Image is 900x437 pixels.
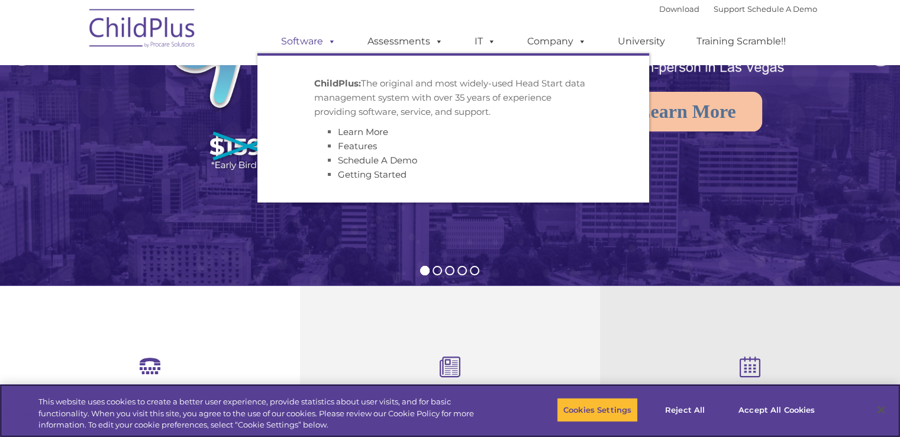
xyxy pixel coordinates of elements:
button: Accept All Cookies [732,397,821,422]
strong: ChildPlus: [314,78,361,89]
a: Schedule A Demo [747,4,817,14]
a: Schedule A Demo [338,155,417,166]
p: The original and most widely-used Head Start data management system with over 35 years of experie... [314,76,592,119]
a: Assessments [356,30,455,53]
a: University [606,30,677,53]
a: Features [338,140,377,152]
img: ChildPlus by Procare Solutions [83,1,202,60]
button: Close [868,397,894,423]
a: Learn More [338,126,388,137]
button: Cookies Settings [557,397,638,422]
a: Company [515,30,598,53]
span: Phone number [164,127,215,136]
a: Training Scramble!! [685,30,798,53]
font: | [659,4,817,14]
a: Getting Started [338,169,407,180]
button: Reject All [648,397,722,422]
span: Last name [164,78,201,87]
a: IT [463,30,508,53]
div: This website uses cookies to create a better user experience, provide statistics about user visit... [38,396,495,431]
a: Learn More [612,92,762,131]
a: Download [659,4,699,14]
a: Software [269,30,348,53]
a: Support [714,4,745,14]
